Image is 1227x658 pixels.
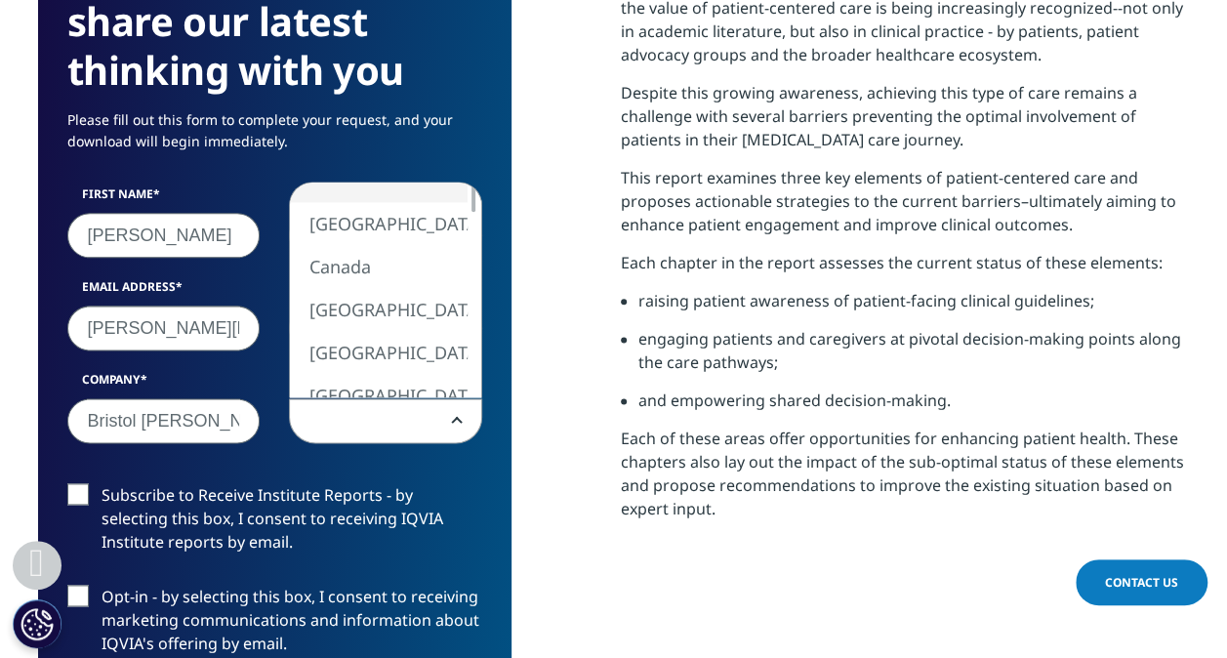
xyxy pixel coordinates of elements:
[67,185,261,213] label: First Name
[1105,574,1178,591] span: Contact Us
[638,327,1190,389] li: engaging patients and caregivers at pivotal decision-making points along the care pathways;
[13,599,61,648] button: Cookie-Einstellungen
[638,389,1190,427] li: and empowering shared decision-making.
[67,278,261,306] label: Email Address
[67,109,482,167] p: Please fill out this form to complete your request, and your download will begin immediately.
[290,202,468,245] li: [GEOGRAPHIC_DATA]
[67,483,482,564] label: Subscribe to Receive Institute Reports - by selecting this box, I consent to receiving IQVIA Inst...
[290,374,468,417] li: [GEOGRAPHIC_DATA]
[621,81,1190,166] p: Despite this growing awareness, achieving this type of care remains a challenge with several barr...
[621,427,1190,535] p: Each of these areas offer opportunities for enhancing patient health. These chapters also lay out...
[67,371,261,398] label: Company
[290,331,468,374] li: [GEOGRAPHIC_DATA]
[1076,559,1207,605] a: Contact Us
[621,166,1190,251] p: This report examines three key elements of patient-centered care and proposes actionable strategi...
[290,288,468,331] li: [GEOGRAPHIC_DATA]
[621,251,1190,289] p: Each chapter in the report assesses the current status of these elements:
[290,245,468,288] li: Canada
[638,289,1190,327] li: raising patient awareness of patient-facing clinical guidelines;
